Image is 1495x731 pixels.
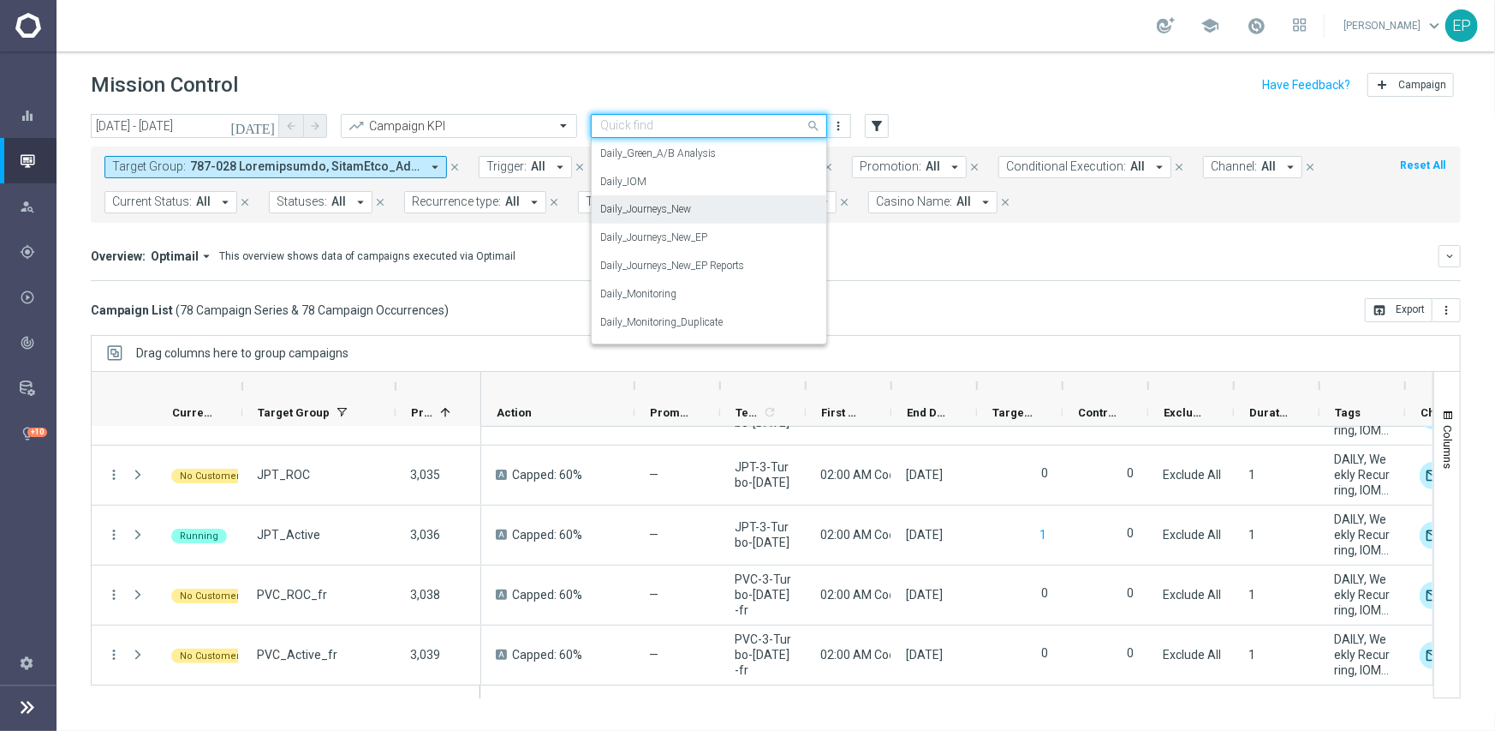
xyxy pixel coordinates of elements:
i: close [239,196,251,208]
button: Current Status: All arrow_drop_down [104,191,237,213]
button: more_vert [106,467,122,482]
i: equalizer [20,108,35,123]
span: First Send Time [821,406,862,419]
div: Dashboard [20,93,56,138]
div: 1 [1248,467,1255,482]
i: more_vert [106,647,122,662]
span: Drag columns here to group campaigns [136,346,348,360]
span: Exclude All [1163,528,1221,542]
i: refresh [763,405,777,419]
i: trending_up [348,117,365,135]
span: Action [497,406,532,419]
i: close [1304,161,1316,173]
img: Optimail [1420,642,1447,669]
i: arrow_drop_down [353,195,368,210]
div: 1 [1248,587,1255,602]
span: 78 Campaign Series & 78 Campaign Occurrences [180,303,444,318]
span: — [649,587,658,602]
i: close [449,161,461,173]
span: JPT_Active [257,527,320,542]
i: gps_fixed [20,244,35,260]
span: Channel: [1211,159,1257,174]
i: arrow_drop_down [552,159,568,175]
div: gps_fixed Plan [19,245,57,259]
div: Daily_Green_A/B Analysis [600,140,818,168]
span: ) [444,303,449,318]
h3: Campaign List [91,303,449,318]
label: 0 [1127,465,1134,481]
i: settings [19,655,34,670]
button: arrow_forward [303,114,327,138]
span: — [649,647,658,662]
i: arrow_drop_down [199,249,214,264]
span: Channel [1421,406,1462,419]
span: 02:00 AM Coordinated Universal Time (UTC 00:00) [820,648,1091,662]
span: Trigger: [486,159,527,174]
span: All [531,159,545,174]
i: more_vert [1439,303,1453,317]
div: track_changes Analyze [19,336,57,350]
div: 30 Oct 2025, Thursday [906,527,943,542]
i: add [1375,78,1389,92]
button: close [1302,158,1318,177]
button: more_vert [106,587,122,602]
i: person_search [20,199,35,214]
label: Daily_Monitoring [600,287,676,302]
span: 3,035 [410,468,440,482]
label: 0 [1041,465,1048,481]
button: person_search Explore [19,200,57,213]
span: Duration [1249,406,1290,419]
span: Templates [736,406,760,419]
span: school [1200,16,1219,35]
i: close [822,161,834,173]
button: Statuses: All arrow_drop_down [269,191,372,213]
i: keyboard_arrow_down [1444,250,1456,262]
i: arrow_drop_down [1152,159,1167,175]
i: close [1173,161,1185,173]
i: arrow_forward [309,120,321,132]
div: Daily_Journeys_New [600,195,818,224]
div: Mission Control [19,154,57,168]
label: Daily_Green_A/B Analysis [600,147,716,161]
div: Optimail [1420,582,1447,609]
span: 787-028 Loremipsumdo, SitamEtco_AdIpisCingelItse, DOE - Temporin utl etd magnaal, ENI_>534Admin+V... [190,159,420,174]
button: close [237,193,253,212]
button: Conditional Execution: All arrow_drop_down [998,156,1171,178]
label: Daily_Monitoring_Duplicate [600,315,723,330]
button: more_vert [106,527,122,542]
span: A [496,530,507,540]
span: PVC-3-Turbo-Thursday-fr [735,632,791,678]
i: arrow_drop_down [978,195,993,210]
label: Daily_Journeys_New_EP [600,231,707,245]
span: Running [180,530,218,542]
span: Campaign [1398,79,1446,91]
span: Exclude All [1163,648,1221,662]
button: arrow_back [279,114,303,138]
span: 02:00 AM Coordinated Universal Time (UTC 00:00) [820,468,1091,482]
span: A [496,470,507,480]
label: Daily_IOM [600,175,646,189]
i: close [574,161,586,173]
i: [DATE] [230,118,277,134]
button: close [372,193,388,212]
span: Target Group [258,406,330,419]
div: equalizer Dashboard [19,109,57,123]
div: 30 Oct 2025, Thursday [906,467,943,482]
div: Optimail [1420,462,1447,489]
button: Trigger: All arrow_drop_down [479,156,572,178]
span: Statuses: [277,195,327,209]
button: close [572,158,587,177]
a: [PERSON_NAME]keyboard_arrow_down [1342,13,1445,39]
button: Data Studio [19,381,57,395]
i: more_vert [832,119,846,133]
span: Calculate column [760,403,777,422]
span: All [1261,159,1276,174]
span: Optimail [151,249,199,264]
button: open_in_browser Export [1365,298,1432,322]
button: play_circle_outline Execute [19,291,57,304]
div: Data Studio [20,380,56,396]
span: 02:00 AM Coordinated Universal Time (UTC 00:00) [820,588,1091,602]
button: close [1171,158,1187,177]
